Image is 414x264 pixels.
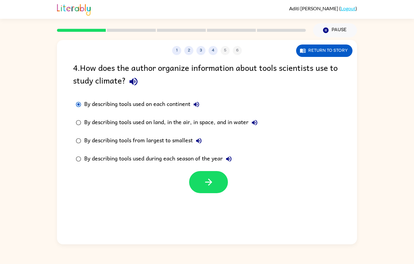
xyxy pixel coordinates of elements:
button: By describing tools used during each season of the year [223,153,235,165]
button: By describing tools used on each continent [190,98,202,111]
button: 4 [209,46,218,55]
div: 4 . How does the author organize information about tools scientists use to study climate? [73,61,341,89]
div: By describing tools used on each continent [84,98,202,111]
div: ( ) [289,5,357,11]
button: Pause [313,23,357,37]
img: Literably [57,2,91,16]
button: Return to story [296,45,352,57]
div: By describing tools used during each season of the year [84,153,235,165]
button: By describing tools from largest to smallest [193,135,205,147]
a: Logout [341,5,356,11]
span: Aditi [PERSON_NAME] [289,5,339,11]
button: By describing tools used on land, in the air, in space, and in water [249,117,261,129]
button: 2 [184,46,193,55]
button: 1 [172,46,181,55]
div: By describing tools used on land, in the air, in space, and in water [84,117,261,129]
div: By describing tools from largest to smallest [84,135,205,147]
button: 3 [196,46,205,55]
